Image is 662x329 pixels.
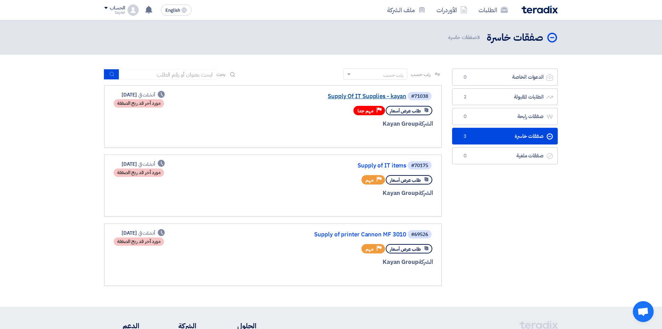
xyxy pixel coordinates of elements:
img: profile_test.png [128,5,139,16]
a: Supply of IT items [267,163,406,169]
div: رتب حسب [383,71,403,79]
a: صفقات رابحة0 [452,108,558,125]
a: صفقات خاسرة3 [452,128,558,145]
a: Supply Of IT Supplies - kayan [267,93,406,100]
span: 3 [461,133,469,140]
a: الطلبات [473,2,513,18]
span: صفقات خاسرة [448,33,481,41]
span: English [165,8,180,13]
span: الشركة [418,258,433,266]
a: صفقات ملغية0 [452,147,558,164]
span: أنشئت في [138,91,155,99]
span: مهم [366,177,374,183]
a: الطلبات المقبولة2 [452,88,558,105]
div: Kayan Group [266,258,433,267]
span: مهم [366,246,374,252]
div: مورد آخر قد ربح الصفقة [114,99,164,108]
div: #71038 [411,94,428,99]
span: 3 [477,33,480,41]
div: Kayan Group [266,119,433,128]
div: مورد آخر قد ربح الصفقة [114,169,164,177]
span: مهم جدا [358,108,374,114]
span: رتب حسب [411,71,431,78]
div: #69526 [411,232,428,237]
span: طلب عرض أسعار [390,246,421,252]
div: [DATE] [122,160,165,168]
div: Sayed [104,11,125,15]
span: طلب عرض أسعار [390,177,421,183]
img: Teradix logo [522,6,558,14]
span: 0 [461,74,469,81]
a: الأوردرات [431,2,473,18]
a: ملف الشركة [382,2,431,18]
a: الدعوات الخاصة0 [452,69,558,86]
span: الشركة [418,119,433,128]
div: الحساب [110,5,125,11]
span: 0 [461,113,469,120]
button: English [161,5,191,16]
span: بحث [216,71,226,78]
a: Supply of printer Cannon MF 3010 [267,232,406,238]
div: Open chat [633,301,654,322]
span: 2 [461,94,469,101]
div: #70175 [411,163,428,168]
span: 0 [461,152,469,159]
div: [DATE] [122,229,165,237]
input: ابحث بعنوان أو رقم الطلب [119,69,216,80]
h2: صفقات خاسرة [487,31,543,45]
span: أنشئت في [138,160,155,168]
div: Kayan Group [266,189,433,198]
span: أنشئت في [138,229,155,237]
span: طلب عرض أسعار [390,108,421,114]
div: [DATE] [122,91,165,99]
span: الشركة [418,189,433,197]
div: مورد آخر قد ربح الصفقة [114,237,164,246]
